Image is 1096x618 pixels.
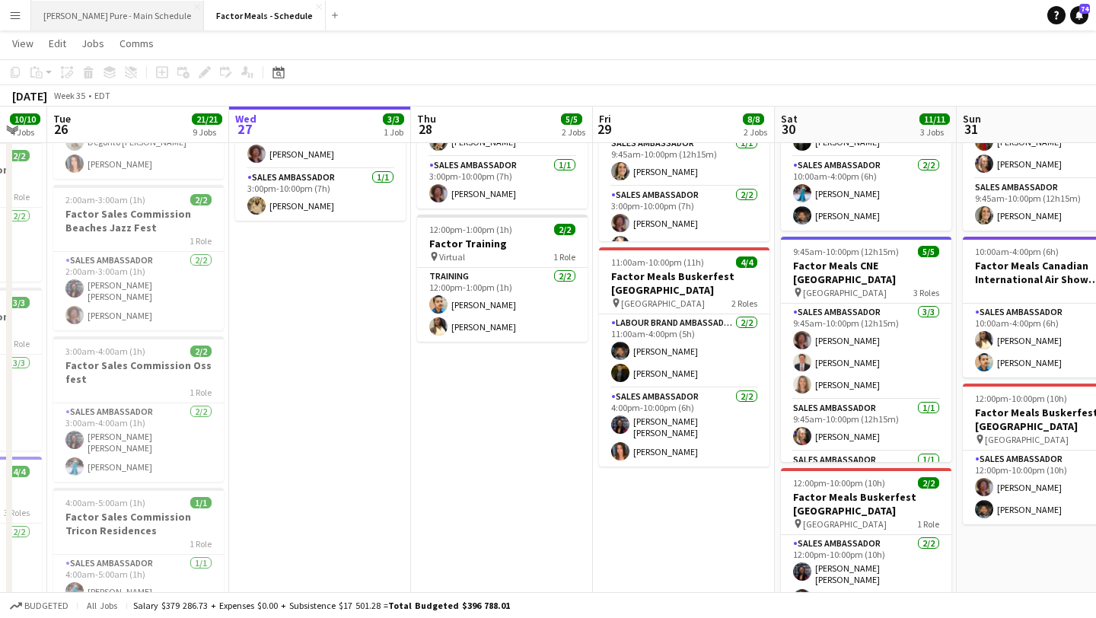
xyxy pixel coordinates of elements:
[53,252,224,330] app-card-role: Sales Ambassador2/22:00am-3:00am (1h)[PERSON_NAME] [PERSON_NAME][PERSON_NAME]
[919,113,950,125] span: 11/11
[84,600,120,611] span: All jobs
[744,126,767,138] div: 2 Jobs
[12,37,33,50] span: View
[779,120,798,138] span: 30
[190,387,212,398] span: 1 Role
[31,1,204,30] button: [PERSON_NAME] Pure - Main Schedule
[920,126,949,138] div: 3 Jobs
[597,120,611,138] span: 29
[75,33,110,53] a: Jobs
[781,490,951,518] h3: Factor Meals Buskerfest [GEOGRAPHIC_DATA]
[1070,6,1088,24] a: 74
[918,246,939,257] span: 5/5
[192,113,222,125] span: 21/21
[429,224,512,235] span: 12:00pm-1:00pm (1h)
[562,126,585,138] div: 2 Jobs
[599,388,769,467] app-card-role: Sales Ambassador2/24:00pm-10:00pm (6h)[PERSON_NAME] [PERSON_NAME][PERSON_NAME]
[417,268,588,342] app-card-role: Training2/212:00pm-1:00pm (1h)[PERSON_NAME][PERSON_NAME]
[554,224,575,235] span: 2/2
[963,112,981,126] span: Sun
[51,120,71,138] span: 26
[8,597,71,614] button: Budgeted
[8,191,30,202] span: 1 Role
[12,88,47,104] div: [DATE]
[94,90,110,101] div: EDT
[803,518,887,530] span: [GEOGRAPHIC_DATA]
[1079,4,1090,14] span: 74
[781,259,951,286] h3: Factor Meals CNE [GEOGRAPHIC_DATA]
[781,157,951,231] app-card-role: Sales Ambassador2/210:00am-4:00pm (6h)[PERSON_NAME][PERSON_NAME]
[599,314,769,388] app-card-role: Labour Brand Ambassadors2/211:00am-4:00pm (5h)[PERSON_NAME][PERSON_NAME]
[743,113,764,125] span: 8/8
[119,37,154,50] span: Comms
[10,113,40,125] span: 10/10
[793,246,899,257] span: 9:45am-10:00pm (12h15m)
[8,150,30,161] span: 2/2
[383,113,404,125] span: 3/3
[53,488,224,607] div: 4:00am-5:00am (1h)1/1Factor Sales Commission Tricon Residences1 RoleSales Ambassador1/14:00am-5:0...
[50,90,88,101] span: Week 35
[190,538,212,550] span: 1 Role
[415,120,436,138] span: 28
[190,194,212,205] span: 2/2
[417,157,588,209] app-card-role: Sales Ambassador1/13:00pm-10:00pm (7h)[PERSON_NAME]
[233,120,256,138] span: 27
[913,287,939,298] span: 3 Roles
[561,113,582,125] span: 5/5
[918,477,939,489] span: 2/2
[781,400,951,451] app-card-role: Sales Ambassador1/19:45am-10:00pm (12h15m)[PERSON_NAME]
[599,186,769,260] app-card-role: Sales Ambassador2/23:00pm-10:00pm (7h)[PERSON_NAME][PERSON_NAME]
[599,135,769,186] app-card-role: Sales Ambassador1/19:45am-10:00pm (12h15m)[PERSON_NAME]
[6,33,40,53] a: View
[599,269,769,297] h3: Factor Meals Buskerfest [GEOGRAPHIC_DATA]
[388,600,510,611] span: Total Budgeted $396 788.01
[384,126,403,138] div: 1 Job
[961,120,981,138] span: 31
[53,336,224,482] app-job-card: 3:00am-4:00am (1h)2/2Factor Sales Commission Oss fest1 RoleSales Ambassador2/23:00am-4:00am (1h)[...
[133,600,510,611] div: Salary $379 286.73 + Expenses $0.00 + Subsistence $17 501.28 =
[985,434,1069,445] span: [GEOGRAPHIC_DATA]
[736,256,757,268] span: 4/4
[417,215,588,342] app-job-card: 12:00pm-1:00pm (1h)2/2Factor Training Virtual1 RoleTraining2/212:00pm-1:00pm (1h)[PERSON_NAME][PE...
[781,304,951,400] app-card-role: Sales Ambassador3/39:45am-10:00pm (12h15m)[PERSON_NAME][PERSON_NAME][PERSON_NAME]
[781,468,951,613] div: 12:00pm-10:00pm (10h)2/2Factor Meals Buskerfest [GEOGRAPHIC_DATA] [GEOGRAPHIC_DATA]1 RoleSales Am...
[190,346,212,357] span: 2/2
[417,237,588,250] h3: Factor Training
[53,185,224,330] app-job-card: 2:00am-3:00am (1h)2/2Factor Sales Commission Beaches Jazz Fest1 RoleSales Ambassador2/22:00am-3:0...
[793,477,885,489] span: 12:00pm-10:00pm (10h)
[53,403,224,482] app-card-role: Sales Ambassador2/23:00am-4:00am (1h)[PERSON_NAME] [PERSON_NAME][PERSON_NAME]
[190,235,212,247] span: 1 Role
[599,247,769,467] app-job-card: 11:00am-10:00pm (11h)4/4Factor Meals Buskerfest [GEOGRAPHIC_DATA] [GEOGRAPHIC_DATA]2 RolesLabour ...
[803,287,887,298] span: [GEOGRAPHIC_DATA]
[190,497,212,508] span: 1/1
[49,37,66,50] span: Edit
[731,298,757,309] span: 2 Roles
[53,555,224,607] app-card-role: Sales Ambassador1/14:00am-5:00am (1h)[PERSON_NAME]
[4,507,30,518] span: 3 Roles
[113,33,160,53] a: Comms
[781,451,951,503] app-card-role: Sales Ambassador1/1
[53,510,224,537] h3: Factor Sales Commission Tricon Residences
[204,1,326,30] button: Factor Meals - Schedule
[975,246,1059,257] span: 10:00am-4:00pm (6h)
[193,126,221,138] div: 9 Jobs
[81,37,104,50] span: Jobs
[781,112,798,126] span: Sat
[53,112,71,126] span: Tue
[235,169,406,221] app-card-role: Sales Ambassador1/13:00pm-10:00pm (7h)[PERSON_NAME]
[235,112,256,126] span: Wed
[65,346,145,357] span: 3:00am-4:00am (1h)
[8,466,30,477] span: 4/4
[65,194,145,205] span: 2:00am-3:00am (1h)
[53,207,224,234] h3: Factor Sales Commission Beaches Jazz Fest
[553,251,575,263] span: 1 Role
[781,237,951,462] app-job-card: 9:45am-10:00pm (12h15m)5/5Factor Meals CNE [GEOGRAPHIC_DATA] [GEOGRAPHIC_DATA]3 RolesSales Ambass...
[917,518,939,530] span: 1 Role
[439,251,465,263] span: Virtual
[43,33,72,53] a: Edit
